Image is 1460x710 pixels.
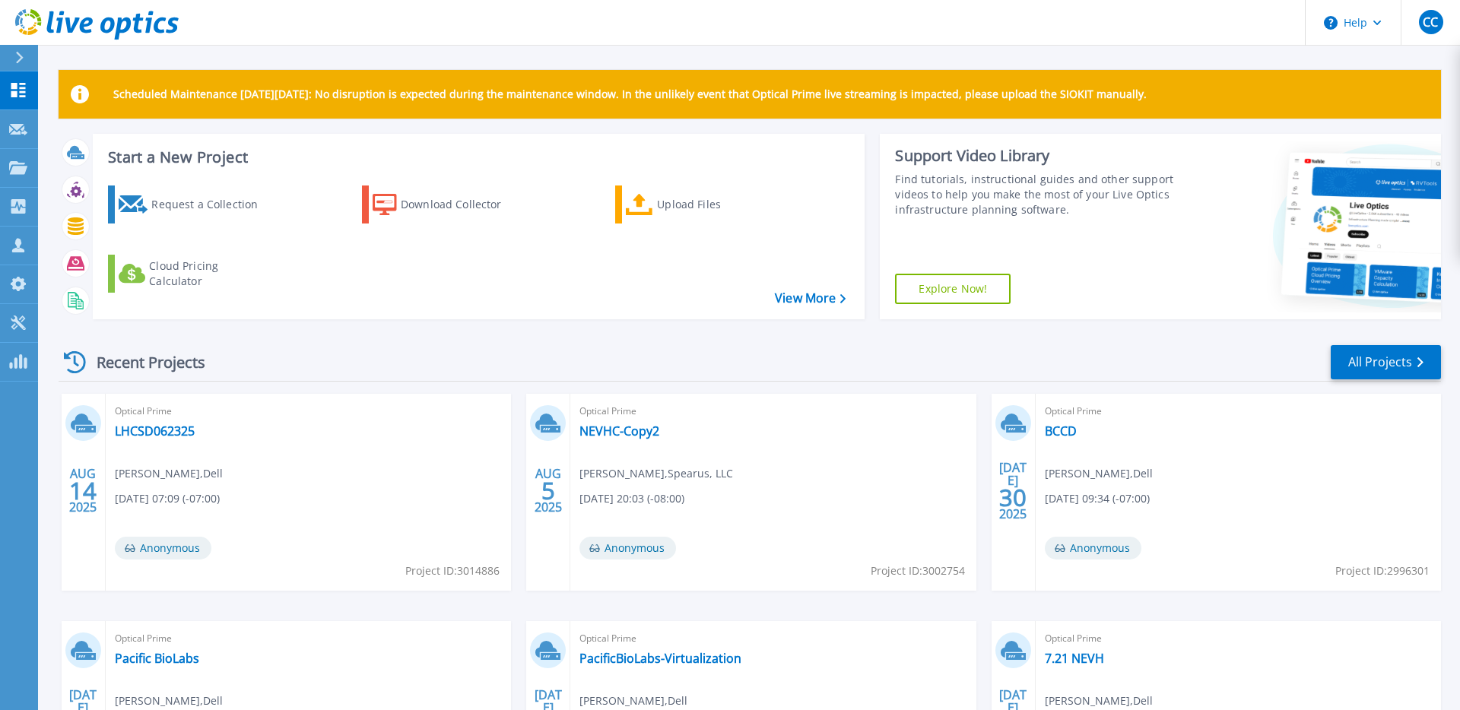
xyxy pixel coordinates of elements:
[149,258,271,289] div: Cloud Pricing Calculator
[895,274,1011,304] a: Explore Now!
[115,403,502,420] span: Optical Prime
[534,463,563,518] div: AUG 2025
[115,630,502,647] span: Optical Prime
[108,255,278,293] a: Cloud Pricing Calculator
[1045,423,1077,439] a: BCCD
[579,423,659,439] a: NEVHC-Copy2
[151,189,273,220] div: Request a Collection
[115,537,211,559] span: Anonymous
[1045,465,1153,482] span: [PERSON_NAME] , Dell
[113,88,1147,100] p: Scheduled Maintenance [DATE][DATE]: No disruption is expected during the maintenance window. In t...
[579,465,733,482] span: [PERSON_NAME] , Spearus, LLC
[579,403,966,420] span: Optical Prime
[657,189,779,220] div: Upload Files
[115,423,195,439] a: LHCSD062325
[1045,490,1150,507] span: [DATE] 09:34 (-07:00)
[108,185,278,223] a: Request a Collection
[115,465,223,482] span: [PERSON_NAME] , Dell
[68,463,97,518] div: AUG 2025
[541,484,555,497] span: 5
[69,484,97,497] span: 14
[998,463,1027,518] div: [DATE] 2025
[1045,537,1141,559] span: Anonymous
[1423,16,1438,28] span: CC
[405,563,500,579] span: Project ID: 3014886
[895,172,1181,217] div: Find tutorials, instructional guides and other support videos to help you make the most of your L...
[1045,651,1104,666] a: 7.21 NEVH
[615,185,785,223] a: Upload Files
[1045,403,1432,420] span: Optical Prime
[895,146,1181,166] div: Support Video Library
[401,189,522,220] div: Download Collector
[115,651,199,666] a: Pacific BioLabs
[579,693,687,709] span: [PERSON_NAME] , Dell
[579,651,741,666] a: PacificBioLabs-Virtualization
[108,149,846,166] h3: Start a New Project
[871,563,965,579] span: Project ID: 3002754
[59,344,226,381] div: Recent Projects
[579,537,676,559] span: Anonymous
[579,490,684,507] span: [DATE] 20:03 (-08:00)
[1331,345,1441,379] a: All Projects
[999,491,1027,504] span: 30
[1335,563,1430,579] span: Project ID: 2996301
[115,490,220,507] span: [DATE] 07:09 (-07:00)
[362,185,532,223] a: Download Collector
[775,291,846,306] a: View More
[579,630,966,647] span: Optical Prime
[1045,693,1153,709] span: [PERSON_NAME] , Dell
[115,693,223,709] span: [PERSON_NAME] , Dell
[1045,630,1432,647] span: Optical Prime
